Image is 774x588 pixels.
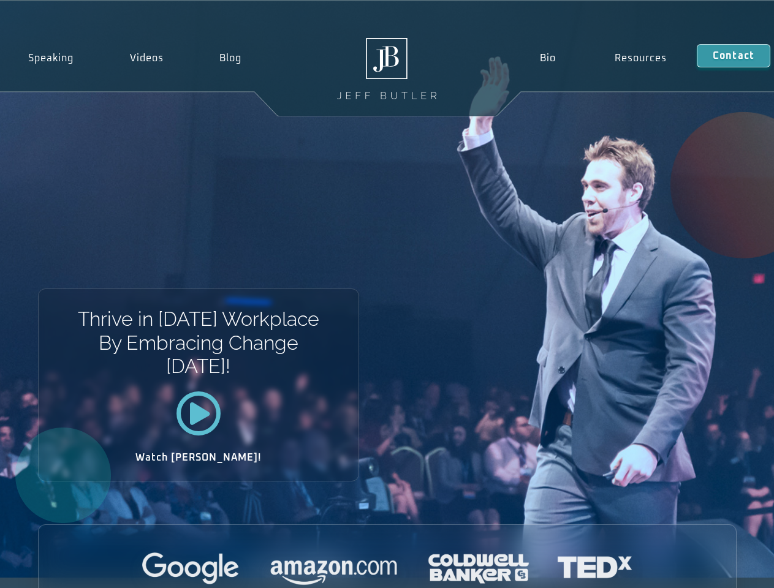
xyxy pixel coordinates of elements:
a: Contact [697,44,770,67]
a: Resources [585,44,697,72]
a: Blog [191,44,270,72]
span: Contact [713,51,754,61]
a: Bio [510,44,585,72]
nav: Menu [510,44,696,72]
h2: Watch [PERSON_NAME]! [82,453,316,462]
h1: Thrive in [DATE] Workplace By Embracing Change [DATE]! [77,307,320,378]
a: Videos [102,44,192,72]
